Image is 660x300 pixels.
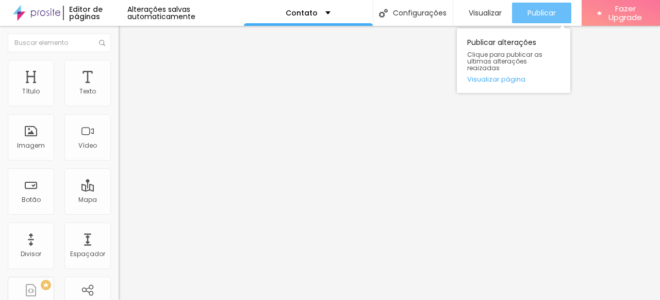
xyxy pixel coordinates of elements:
[78,142,97,149] div: Vídeo
[379,9,388,18] img: Icone
[17,142,45,149] div: Imagem
[453,3,512,23] button: Visualizar
[527,9,556,17] span: Publicar
[63,6,127,20] div: Editor de páginas
[22,196,41,203] div: Botão
[467,51,560,72] span: Clique para publicar as ultimas alterações reaizadas
[22,88,40,95] div: Título
[119,26,660,300] iframe: Editor
[8,34,111,52] input: Buscar elemento
[457,28,570,93] div: Publicar alterações
[469,9,502,17] span: Visualizar
[127,6,244,20] div: Alterações salvas automaticamente
[21,250,41,258] div: Divisor
[70,250,105,258] div: Espaçador
[79,88,96,95] div: Texto
[606,4,645,22] span: Fazer Upgrade
[512,3,571,23] button: Publicar
[467,76,560,83] a: Visualizar página
[99,40,105,46] img: Icone
[286,9,318,17] p: Contato
[78,196,97,203] div: Mapa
